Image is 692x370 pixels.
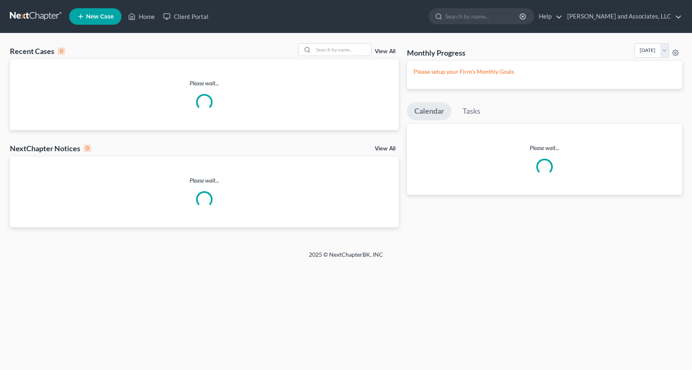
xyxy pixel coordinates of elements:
[10,143,91,153] div: NextChapter Notices
[313,44,371,56] input: Search by name...
[407,102,451,120] a: Calendar
[86,14,114,20] span: New Case
[414,68,676,76] p: Please setup your Firm's Monthly Goals
[407,48,465,58] h3: Monthly Progress
[445,9,521,24] input: Search by name...
[455,102,488,120] a: Tasks
[535,9,562,24] a: Help
[10,46,65,56] div: Recent Cases
[375,49,395,54] a: View All
[111,251,581,265] div: 2025 © NextChapterBK, INC
[84,145,91,152] div: 0
[10,79,399,87] p: Please wait...
[159,9,213,24] a: Client Portal
[407,144,682,152] p: Please wait...
[375,146,395,152] a: View All
[563,9,682,24] a: [PERSON_NAME] and Associates, LLC
[58,47,65,55] div: 0
[124,9,159,24] a: Home
[10,176,399,185] p: Please wait...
